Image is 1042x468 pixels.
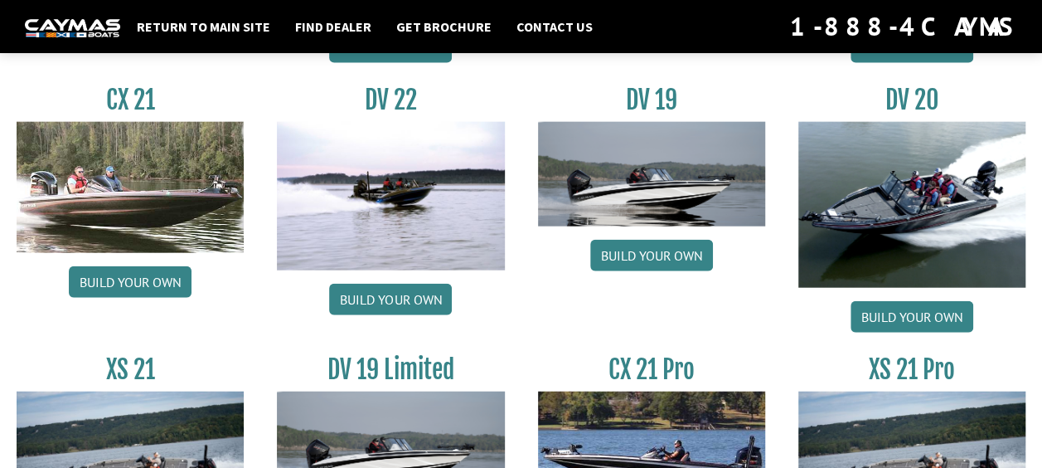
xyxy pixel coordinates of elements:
a: Build your own [329,284,452,315]
a: Find Dealer [287,16,380,37]
img: white-logo-c9c8dbefe5ff5ceceb0f0178aa75bf4bb51f6bca0971e226c86eb53dfe498488.png [25,19,120,37]
a: Return to main site [128,16,279,37]
img: DV_20_from_website_for_caymas_connect.png [798,122,1025,288]
h3: DV 22 [277,85,504,115]
img: dv-19-ban_from_website_for_caymas_connect.png [538,122,765,227]
h3: CX 21 Pro [538,354,765,385]
a: Get Brochure [388,16,500,37]
h3: CX 21 [17,85,244,115]
a: Build your own [851,301,973,333]
h3: XS 21 [17,354,244,385]
div: 1-888-4CAYMAS [790,8,1017,45]
img: CX21_thumb.jpg [17,122,244,253]
h3: DV 19 [538,85,765,115]
h3: XS 21 Pro [798,354,1025,385]
a: Build your own [590,240,713,271]
a: Build your own [69,266,191,298]
h3: DV 19 Limited [277,354,504,385]
a: Contact Us [508,16,601,37]
h3: DV 20 [798,85,1025,115]
img: DV22_original_motor_cropped_for_caymas_connect.jpg [277,122,504,270]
